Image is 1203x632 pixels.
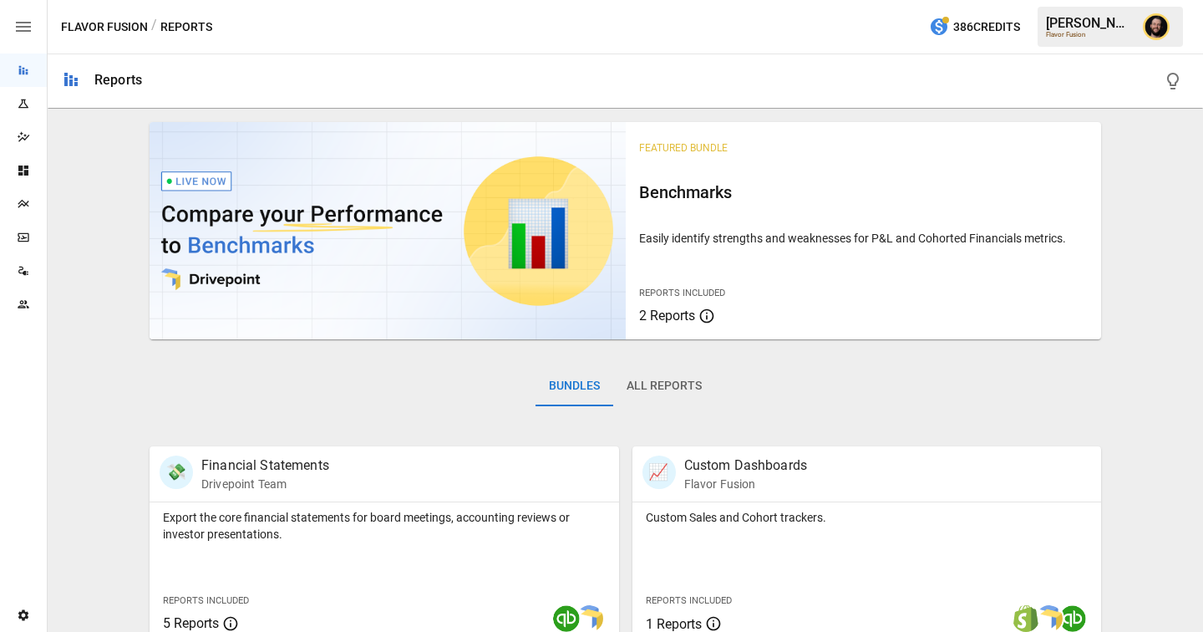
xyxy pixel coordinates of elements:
p: Drivepoint Team [201,476,329,492]
div: Flavor Fusion [1046,31,1133,38]
div: / [151,17,157,38]
img: video thumbnail [150,122,626,339]
div: [PERSON_NAME] [1046,15,1133,31]
p: Flavor Fusion [684,476,808,492]
span: 2 Reports [639,308,695,324]
button: 386Credits [922,12,1027,43]
button: Ciaran Nugent [1133,3,1180,50]
img: quickbooks [553,605,580,632]
p: Custom Dashboards [684,456,808,476]
img: smart model [576,605,603,632]
div: Reports [94,72,142,88]
span: Reports Included [163,595,249,606]
img: shopify [1013,605,1039,632]
span: Reports Included [639,288,725,298]
button: Flavor Fusion [61,17,148,38]
p: Financial Statements [201,456,329,476]
div: 📈 [642,456,676,489]
span: 386 Credits [953,17,1020,38]
p: Easily identify strengths and weaknesses for P&L and Cohorted Financials metrics. [639,230,1089,247]
span: 1 Reports [646,616,702,632]
img: quickbooks [1059,605,1086,632]
span: 5 Reports [163,615,219,631]
p: Custom Sales and Cohort trackers. [646,509,1089,526]
span: Reports Included [646,595,732,606]
img: Ciaran Nugent [1143,13,1170,40]
button: All Reports [613,366,715,406]
p: Export the core financial statements for board meetings, accounting reviews or investor presentat... [163,509,606,543]
span: Featured Bundle [639,142,728,154]
h6: Benchmarks [639,179,1089,206]
button: Bundles [536,366,613,406]
img: smart model [1036,605,1063,632]
div: 💸 [160,456,193,489]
